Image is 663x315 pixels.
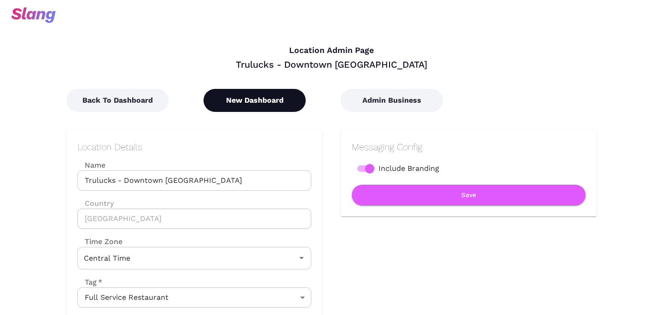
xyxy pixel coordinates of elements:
[77,198,311,209] label: Country
[295,251,308,264] button: Open
[11,7,56,23] img: svg+xml;base64,PHN2ZyB3aWR0aD0iOTciIGhlaWdodD0iMzQiIHZpZXdCb3g9IjAgMCA5NyAzNCIgZmlsbD0ibm9uZSIgeG...
[77,236,311,247] label: Time Zone
[204,96,306,105] a: New Dashboard
[341,96,443,105] a: Admin Business
[352,185,586,205] button: Save
[66,46,597,56] h4: Location Admin Page
[341,89,443,112] button: Admin Business
[66,58,597,70] div: Trulucks - Downtown [GEOGRAPHIC_DATA]
[77,141,311,152] h2: Location Details
[66,89,169,112] button: Back To Dashboard
[66,96,169,105] a: Back To Dashboard
[77,277,102,287] label: Tag
[378,163,439,174] span: Include Branding
[204,89,306,112] button: New Dashboard
[77,287,311,308] div: Full Service Restaurant
[352,141,586,152] h2: Messaging Config
[77,160,311,170] label: Name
